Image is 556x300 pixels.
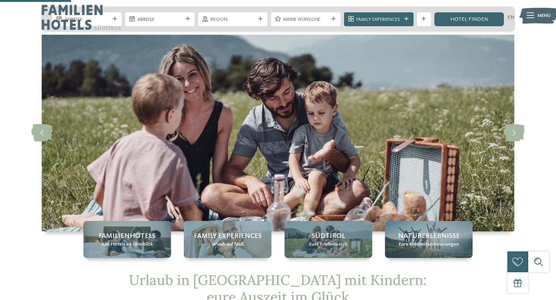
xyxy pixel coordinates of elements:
[385,221,473,258] a: Urlaub in Südtirol mit Kindern – ein unvergessliches Erlebnis Naturerlebnisse Eure Kindheitserinn...
[212,241,244,248] span: Urlaub auf Maß
[309,241,347,248] span: Euer Erlebnisreich
[42,35,514,231] img: Urlaub in Südtirol mit Kindern – ein unvergessliches Erlebnis
[98,231,156,241] span: Familienhotels
[285,221,372,258] a: Urlaub in Südtirol mit Kindern – ein unvergessliches Erlebnis Südtirol Euer Erlebnisreich
[312,231,345,241] span: Südtirol
[184,221,271,258] a: Urlaub in Südtirol mit Kindern – ein unvergessliches Erlebnis Family Experiences Urlaub auf Maß
[507,15,514,20] a: EN
[83,221,171,258] a: Urlaub in Südtirol mit Kindern – ein unvergessliches Erlebnis Familienhotels Alle Hotels im Überb...
[486,15,493,20] a: DE
[398,231,460,241] span: Naturerlebnisse
[399,241,459,248] span: Eure Kindheitserinnerungen
[194,231,262,241] span: Family Experiences
[102,241,153,248] span: Alle Hotels im Überblick
[537,12,551,19] span: Menü
[498,15,502,20] a: IT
